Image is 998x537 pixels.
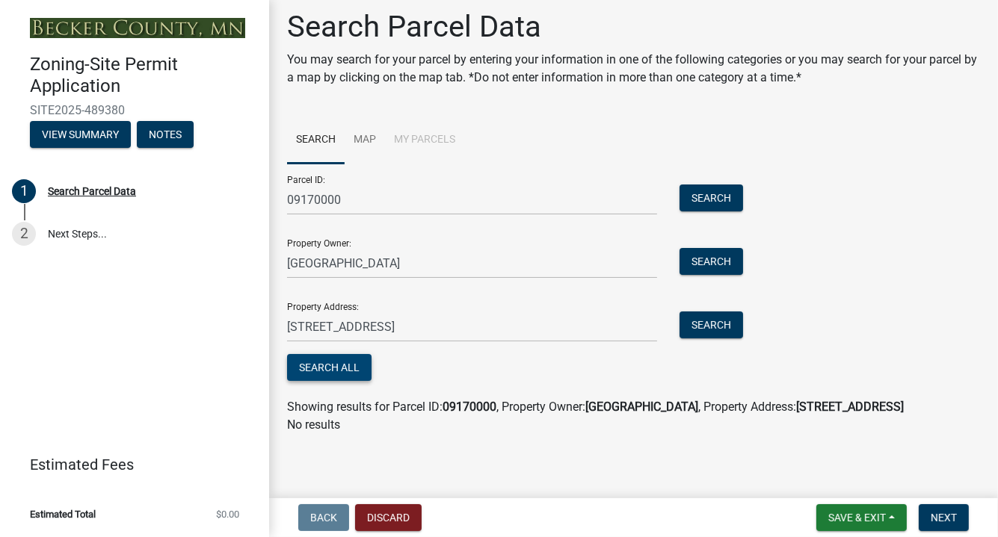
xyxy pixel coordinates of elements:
strong: 09170000 [443,400,496,414]
button: Save & Exit [816,504,907,531]
button: Search [680,184,743,211]
span: SITE2025-489380 [30,103,239,117]
button: Notes [137,121,194,148]
span: $0.00 [216,509,239,519]
span: Back [310,512,337,524]
p: You may search for your parcel by entering your information in one of the following categories or... [287,51,980,87]
div: Search Parcel Data [48,186,136,196]
span: Next [931,512,957,524]
button: Search [680,311,743,338]
p: No results [287,416,980,434]
div: Showing results for Parcel ID: , Property Owner: , Property Address: [287,398,980,416]
img: Becker County, Minnesota [30,18,245,38]
h4: Zoning-Site Permit Application [30,54,257,97]
a: Estimated Fees [12,450,245,479]
button: Search [680,248,743,275]
a: Map [345,117,385,164]
wm-modal-confirm: Summary [30,129,131,141]
span: Save & Exit [828,512,886,524]
a: Search [287,117,345,164]
div: 2 [12,222,36,246]
span: Estimated Total [30,509,96,519]
button: Next [919,504,969,531]
div: 1 [12,179,36,203]
strong: [GEOGRAPHIC_DATA] [585,400,698,414]
h1: Search Parcel Data [287,9,980,45]
button: View Summary [30,121,131,148]
button: Back [298,504,349,531]
button: Search All [287,354,372,381]
strong: [STREET_ADDRESS] [796,400,904,414]
button: Discard [355,504,422,531]
wm-modal-confirm: Notes [137,129,194,141]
